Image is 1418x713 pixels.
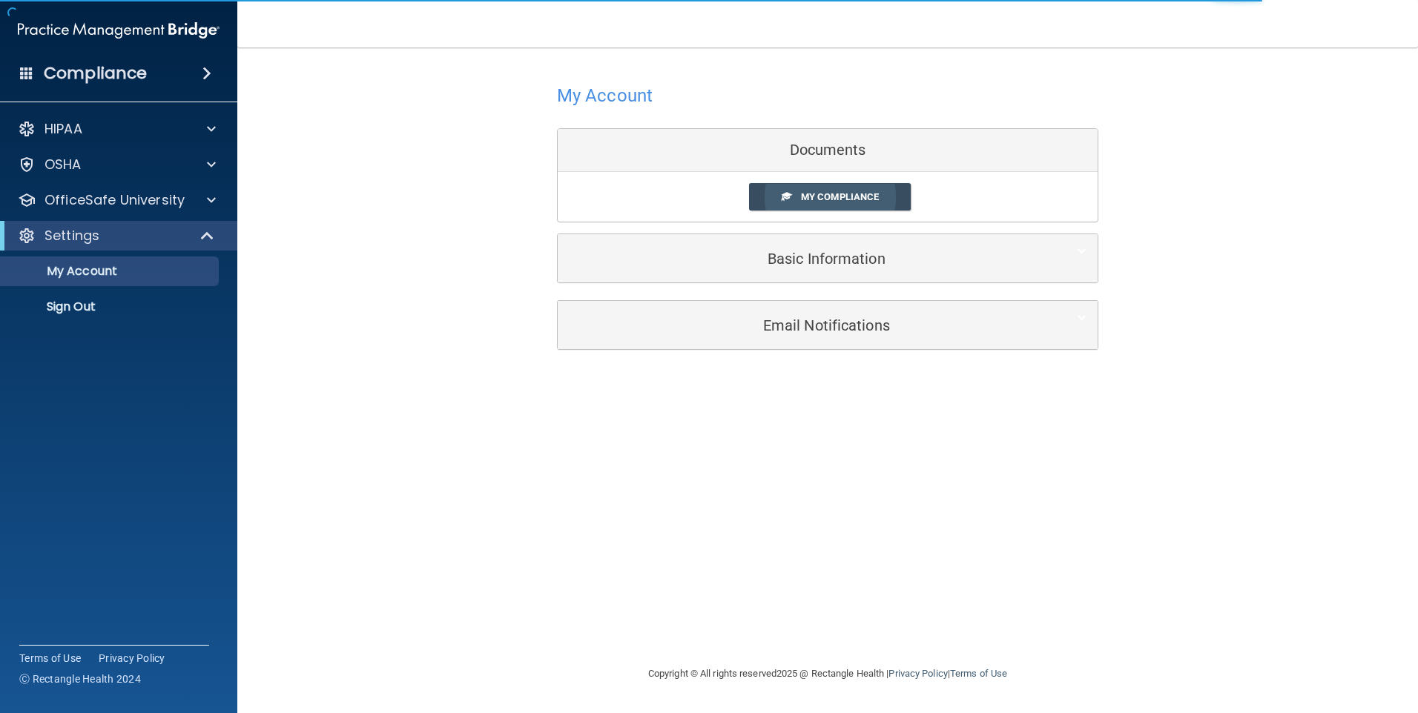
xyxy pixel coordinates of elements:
a: Privacy Policy [888,668,947,679]
a: Email Notifications [569,308,1086,342]
p: HIPAA [44,120,82,138]
h5: Basic Information [569,251,1041,267]
h4: My Account [557,86,653,105]
span: Ⓒ Rectangle Health 2024 [19,671,141,686]
p: Settings [44,227,99,245]
img: PMB logo [18,16,220,45]
a: Privacy Policy [99,651,165,666]
a: OSHA [18,156,216,173]
a: Basic Information [569,242,1086,275]
div: Documents [558,129,1098,172]
a: Terms of Use [19,651,81,666]
a: Terms of Use [950,668,1007,679]
span: My Compliance [801,191,879,202]
a: Settings [18,227,215,245]
p: My Account [10,264,212,279]
p: OfficeSafe University [44,191,185,209]
p: OSHA [44,156,82,173]
a: OfficeSafe University [18,191,216,209]
a: HIPAA [18,120,216,138]
h5: Email Notifications [569,317,1041,334]
p: Sign Out [10,299,212,314]
h4: Compliance [44,63,147,84]
div: Copyright © All rights reserved 2025 @ Rectangle Health | | [557,650,1098,697]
